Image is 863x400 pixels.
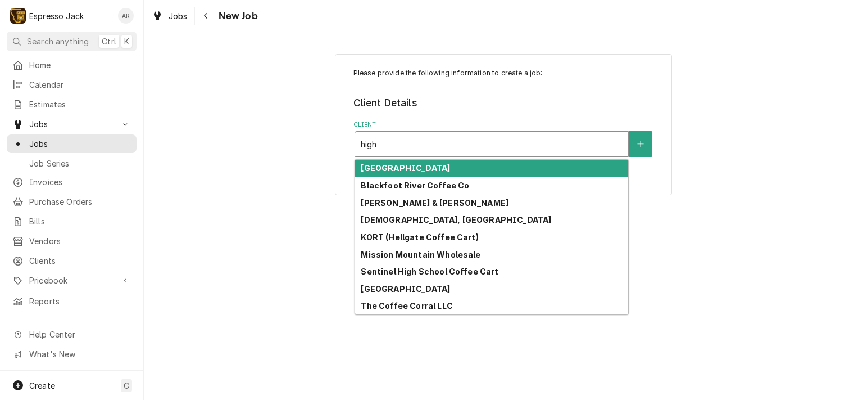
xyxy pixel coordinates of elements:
[361,267,498,276] strong: Sentinel High School Coffee Cart
[29,59,131,71] span: Home
[629,131,652,157] button: Create New Client
[102,35,116,47] span: Ctrl
[637,140,644,148] svg: Create New Client
[361,198,508,208] strong: [PERSON_NAME] & [PERSON_NAME]
[361,301,452,311] strong: The Coffee Corral LLC
[7,345,137,363] a: Go to What's New
[29,10,84,22] div: Espresso Jack
[29,79,131,91] span: Calendar
[7,95,137,114] a: Estimates
[361,215,551,224] strong: [DEMOGRAPHIC_DATA], [GEOGRAPHIC_DATA]
[361,232,478,242] strong: KORT (Hellgate Coffee Cart)
[7,192,137,211] a: Purchase Orders
[7,325,137,344] a: Go to Help Center
[353,120,654,157] div: Client
[7,173,137,191] a: Invoices
[7,251,137,270] a: Clients
[29,329,130,340] span: Help Center
[118,8,134,24] div: AR
[29,98,131,110] span: Estimates
[353,68,654,157] div: Job Create/Update Form
[353,96,654,110] legend: Client Details
[353,120,654,129] label: Client
[124,35,129,47] span: K
[29,235,131,247] span: Vendors
[361,163,450,173] strong: [GEOGRAPHIC_DATA]
[29,196,131,208] span: Purchase Orders
[29,118,114,130] span: Jobs
[361,250,480,259] strong: Mission Mountain Wholesale
[29,295,131,307] span: Reports
[27,35,89,47] span: Search anything
[29,255,131,267] span: Clients
[29,215,131,227] span: Bills
[147,7,192,25] a: Jobs
[361,284,450,294] strong: [GEOGRAPHIC_DATA]
[7,115,137,133] a: Go to Jobs
[7,32,137,51] button: Search anythingCtrlK
[10,8,26,24] div: E
[169,10,188,22] span: Jobs
[118,8,134,24] div: Allan Ross's Avatar
[7,292,137,311] a: Reports
[7,212,137,231] a: Bills
[7,75,137,94] a: Calendar
[29,176,131,188] span: Invoices
[124,380,129,392] span: C
[29,138,131,150] span: Jobs
[197,7,215,25] button: Navigate back
[361,181,469,190] strong: Blackfoot River Coffee Co
[29,158,131,169] span: Job Series
[10,8,26,24] div: Espresso Jack's Avatar
[7,271,137,290] a: Go to Pricebook
[7,232,137,250] a: Vendors
[29,275,114,286] span: Pricebook
[7,134,137,153] a: Jobs
[7,154,137,173] a: Job Series
[335,54,672,195] div: Job Create/Update
[7,56,137,74] a: Home
[29,348,130,360] span: What's New
[29,381,55,390] span: Create
[353,68,654,78] p: Please provide the following information to create a job:
[215,8,258,24] span: New Job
